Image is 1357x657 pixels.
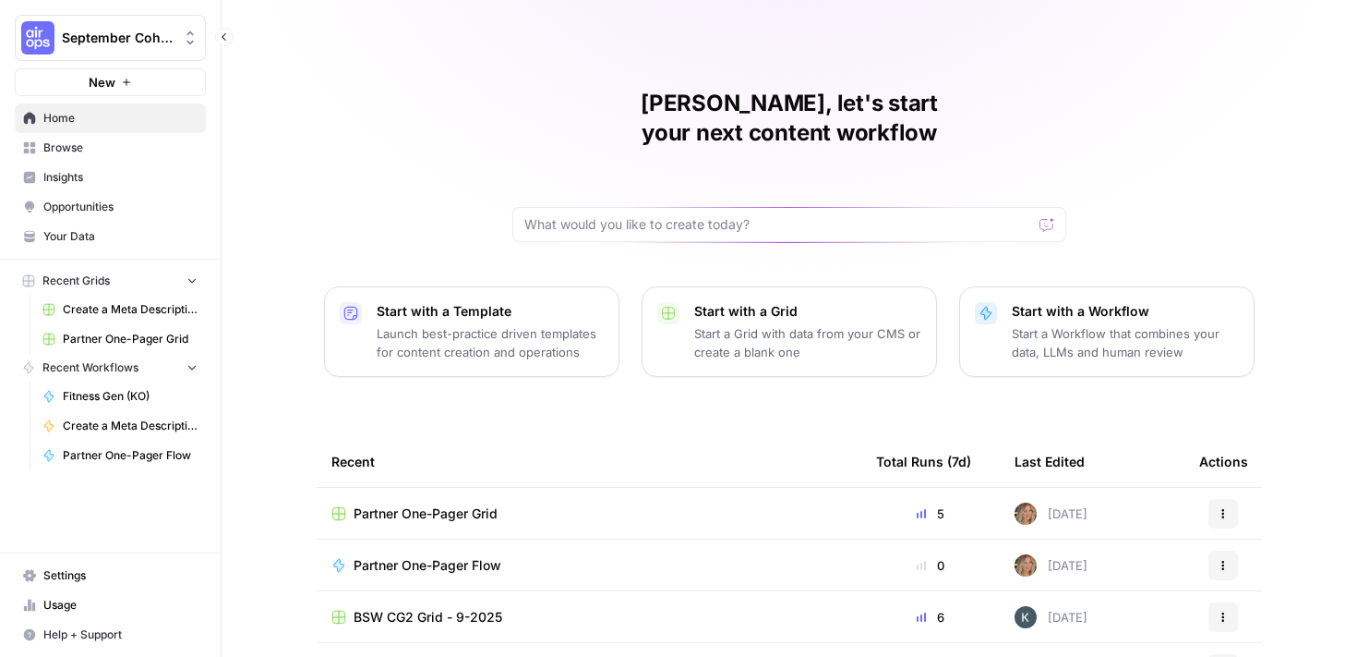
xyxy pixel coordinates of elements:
a: Browse [15,133,206,163]
img: 8rfigfr8trd3cogh2dvqan1u3q31 [1015,554,1037,577]
a: Create a Meta Description ([PERSON_NAME] [34,295,206,324]
a: Partner One-Pager Grid [34,324,206,354]
div: Total Runs (7d) [876,436,971,487]
button: Start with a WorkflowStart a Workflow that combines your data, LLMs and human review [959,286,1255,377]
button: Start with a GridStart a Grid with data from your CMS or create a blank one [642,286,937,377]
div: [DATE] [1015,554,1087,577]
button: Recent Grids [15,267,206,295]
p: Start with a Template [377,302,604,321]
div: [DATE] [1015,606,1087,628]
a: Opportunities [15,192,206,222]
span: Create a Meta Description ([PERSON_NAME]) [63,418,198,434]
a: Partner One-Pager Flow [34,441,206,470]
span: Partner One-Pager Flow [63,447,198,464]
div: Last Edited [1015,436,1085,487]
span: Your Data [43,228,198,245]
a: Partner One-Pager Flow [331,556,847,575]
a: Insights [15,163,206,192]
div: Recent [331,436,847,487]
span: Home [43,110,198,127]
h1: [PERSON_NAME], let's start your next content workflow [512,89,1066,148]
span: BSW CG2 Grid - 9-2025 [354,608,502,627]
span: Settings [43,567,198,584]
span: Fitness Gen (KO) [63,388,198,405]
span: Insights [43,169,198,186]
span: New [89,73,115,91]
button: Recent Workflows [15,354,206,382]
span: Partner One-Pager Flow [354,556,501,575]
p: Start a Grid with data from your CMS or create a blank one [694,324,921,361]
a: Partner One-Pager Grid [331,505,847,523]
span: Partner One-Pager Grid [63,331,198,347]
span: Recent Workflows [42,359,138,376]
a: Fitness Gen (KO) [34,382,206,411]
p: Start with a Workflow [1012,302,1239,321]
button: Start with a TemplateLaunch best-practice driven templates for content creation and operations [324,286,619,377]
a: Create a Meta Description ([PERSON_NAME]) [34,411,206,441]
button: Workspace: September Cohort [15,15,206,61]
span: Help + Support [43,627,198,643]
a: Usage [15,590,206,620]
div: 0 [876,556,985,575]
span: September Cohort [62,29,174,47]
button: Help + Support [15,620,206,650]
a: Settings [15,561,206,590]
a: BSW CG2 Grid - 9-2025 [331,608,847,627]
a: Your Data [15,222,206,251]
div: 6 [876,608,985,627]
span: Partner One-Pager Grid [354,505,498,523]
span: Recent Grids [42,273,110,289]
input: What would you like to create today? [524,215,1032,234]
div: 5 [876,505,985,523]
p: Start a Workflow that combines your data, LLMs and human review [1012,324,1239,361]
p: Launch best-practice driven templates for content creation and operations [377,324,604,361]
p: Start with a Grid [694,302,921,321]
button: New [15,68,206,96]
img: 8rfigfr8trd3cogh2dvqan1u3q31 [1015,503,1037,525]
span: Opportunities [43,199,198,215]
a: Home [15,103,206,133]
div: Actions [1199,436,1248,487]
span: Browse [43,140,198,156]
img: September Cohort Logo [21,21,54,55]
span: Usage [43,597,198,614]
div: [DATE] [1015,503,1087,525]
span: Create a Meta Description ([PERSON_NAME] [63,301,198,318]
img: wnnsdyqcbyll0xvaac1xmfh8kzbf [1015,606,1037,628]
